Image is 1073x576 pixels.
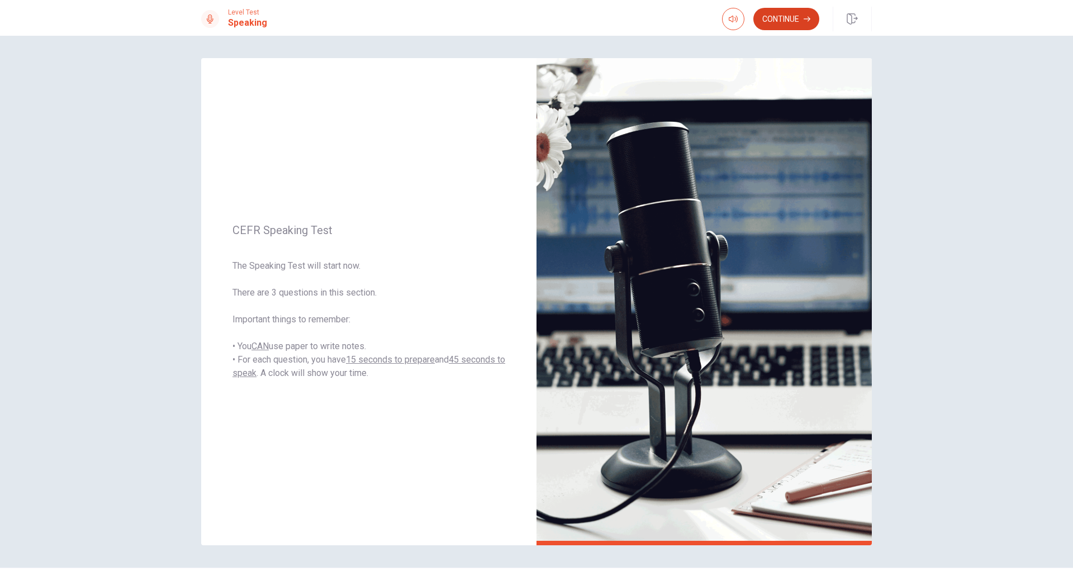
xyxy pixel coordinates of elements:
[232,259,505,380] span: The Speaking Test will start now. There are 3 questions in this section. Important things to reme...
[346,354,435,365] u: 15 seconds to prepare
[251,341,269,351] u: CAN
[536,58,872,545] img: speaking intro
[228,16,267,30] h1: Speaking
[753,8,819,30] button: Continue
[228,8,267,16] span: Level Test
[232,223,505,237] span: CEFR Speaking Test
